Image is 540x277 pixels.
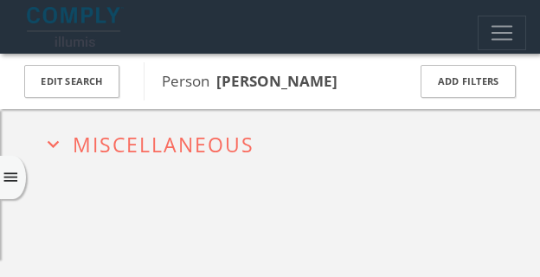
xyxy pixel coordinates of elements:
button: Edit Search [24,65,119,99]
i: expand_more [42,132,65,156]
b: [PERSON_NAME] [216,71,337,91]
span: Person [162,71,337,91]
i: menu [2,169,20,187]
img: illumis [27,7,124,47]
button: Toggle navigation [478,16,526,50]
span: Miscellaneous [73,131,254,158]
button: Add Filters [421,65,516,99]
